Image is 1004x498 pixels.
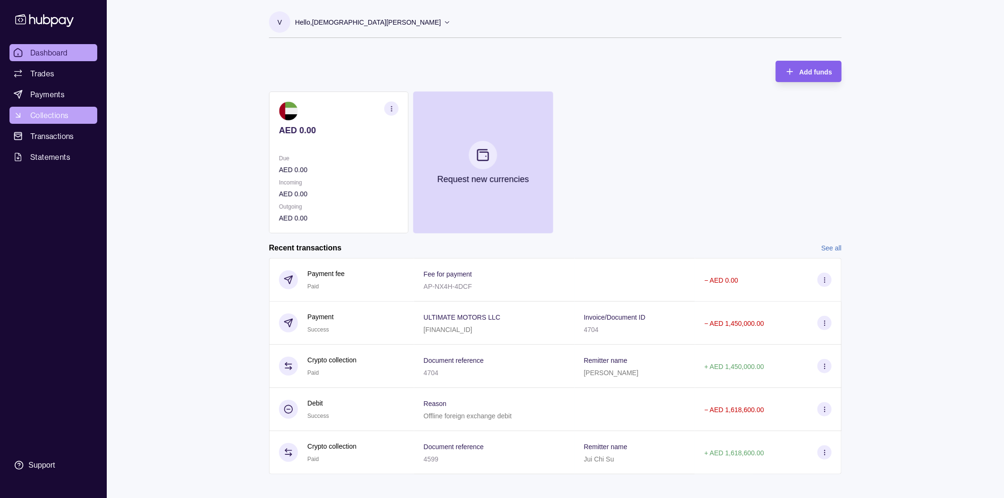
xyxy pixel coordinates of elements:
[424,357,484,364] p: Document reference
[30,130,74,142] span: Transactions
[413,92,553,233] button: Request new currencies
[307,398,329,408] p: Debit
[279,153,399,164] p: Due
[279,213,399,223] p: AED 0.00
[705,406,764,414] p: − AED 1,618,600.00
[28,460,55,470] div: Support
[424,455,438,463] p: 4599
[584,443,628,451] p: Remitter name
[437,174,529,184] p: Request new currencies
[278,17,282,28] p: V
[279,165,399,175] p: AED 0.00
[584,357,628,364] p: Remitter name
[30,89,65,100] span: Payments
[9,148,97,166] a: Statements
[424,283,472,290] p: AP-NX4H-4DCF
[584,369,639,377] p: [PERSON_NAME]
[279,189,399,199] p: AED 0.00
[799,68,832,76] span: Add funds
[307,369,319,376] span: Paid
[705,449,764,457] p: + AED 1,618,600.00
[424,314,501,321] p: ULTIMATE MOTORS LLC
[30,68,54,79] span: Trades
[424,326,473,333] p: [FINANCIAL_ID]
[424,400,446,407] p: Reason
[584,455,614,463] p: Jui Chi Su
[9,44,97,61] a: Dashboard
[424,270,472,278] p: Fee for payment
[307,441,357,452] p: Crypto collection
[279,101,298,120] img: ae
[584,314,646,321] p: Invoice/Document ID
[307,268,345,279] p: Payment fee
[279,177,399,188] p: Incoming
[705,320,764,327] p: − AED 1,450,000.00
[9,65,97,82] a: Trades
[9,128,97,145] a: Transactions
[307,413,329,419] span: Success
[30,151,70,163] span: Statements
[424,412,512,420] p: Offline foreign exchange debit
[424,369,438,377] p: 4704
[279,202,399,212] p: Outgoing
[9,86,97,103] a: Payments
[705,277,738,284] p: − AED 0.00
[295,17,441,28] p: Hello, [DEMOGRAPHIC_DATA][PERSON_NAME]
[30,47,68,58] span: Dashboard
[307,456,319,462] span: Paid
[821,243,842,253] a: See all
[279,125,399,136] p: AED 0.00
[424,443,484,451] p: Document reference
[705,363,764,370] p: + AED 1,450,000.00
[307,355,357,365] p: Crypto collection
[269,243,342,253] h2: Recent transactions
[776,61,842,82] button: Add funds
[307,283,319,290] span: Paid
[9,107,97,124] a: Collections
[307,312,334,322] p: Payment
[584,326,599,333] p: 4704
[307,326,329,333] span: Success
[9,455,97,475] a: Support
[30,110,68,121] span: Collections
